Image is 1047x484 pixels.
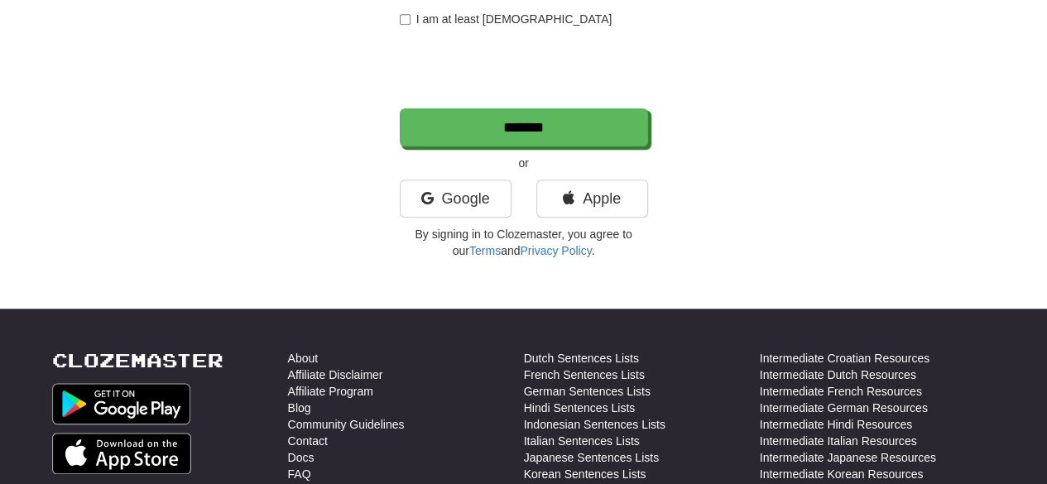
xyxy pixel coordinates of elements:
[400,155,648,171] p: or
[400,36,651,100] iframe: reCAPTCHA
[288,400,311,416] a: Blog
[524,350,639,367] a: Dutch Sentences Lists
[760,367,916,383] a: Intermediate Dutch Resources
[760,350,929,367] a: Intermediate Croatian Resources
[288,350,319,367] a: About
[52,350,223,371] a: Clozemaster
[536,180,648,218] a: Apple
[52,433,192,474] img: Get it on App Store
[288,466,311,482] a: FAQ
[524,400,636,416] a: Hindi Sentences Lists
[524,367,645,383] a: French Sentences Lists
[760,466,924,482] a: Intermediate Korean Resources
[524,416,665,433] a: Indonesian Sentences Lists
[520,244,591,257] a: Privacy Policy
[288,367,383,383] a: Affiliate Disclaimer
[524,433,640,449] a: Italian Sentences Lists
[400,226,648,259] p: By signing in to Clozemaster, you agree to our and .
[288,383,373,400] a: Affiliate Program
[760,383,922,400] a: Intermediate French Resources
[760,433,917,449] a: Intermediate Italian Resources
[400,180,511,218] a: Google
[524,449,659,466] a: Japanese Sentences Lists
[760,416,912,433] a: Intermediate Hindi Resources
[288,416,405,433] a: Community Guidelines
[524,383,651,400] a: German Sentences Lists
[52,383,191,424] img: Get it on Google Play
[400,11,612,27] label: I am at least [DEMOGRAPHIC_DATA]
[524,466,646,482] a: Korean Sentences Lists
[760,449,936,466] a: Intermediate Japanese Resources
[288,449,315,466] a: Docs
[469,244,501,257] a: Terms
[760,400,928,416] a: Intermediate German Resources
[288,433,328,449] a: Contact
[400,14,411,25] input: I am at least [DEMOGRAPHIC_DATA]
